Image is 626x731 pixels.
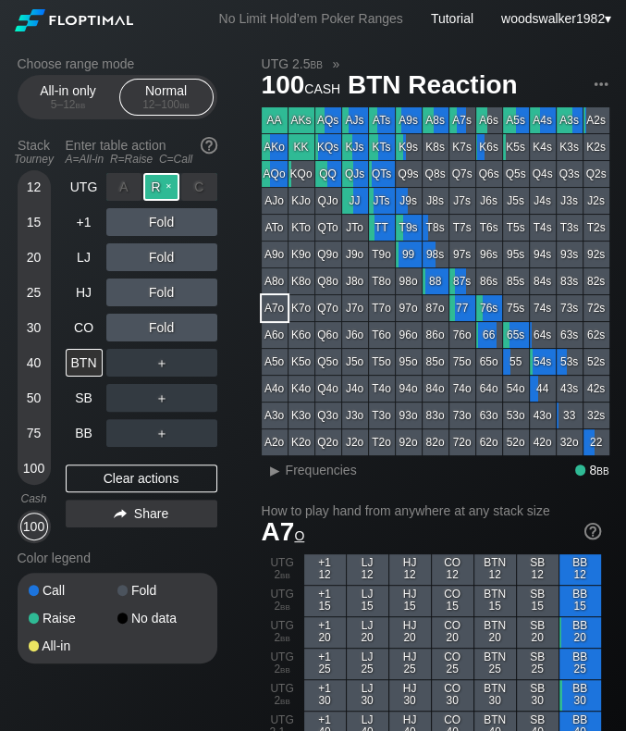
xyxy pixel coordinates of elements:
div: 65o [476,349,502,375]
div: 30 [20,314,48,341]
div: AKs [288,107,314,133]
div: K2s [583,134,609,160]
div: 97o [396,295,422,321]
div: 64o [476,376,502,402]
span: bb [179,98,190,111]
div: 85s [503,268,529,294]
div: UTG 2 [262,554,303,585]
div: Q5o [315,349,341,375]
div: J3s [557,188,583,214]
div: 87s [449,268,475,294]
div: 54s [530,349,556,375]
div: 94s [530,242,556,267]
div: K7o [288,295,314,321]
div: T6s [476,215,502,241]
div: 25 [20,279,48,306]
div: Clear actions [66,465,217,492]
div: 88 [423,268,448,294]
div: LJ 15 [347,586,388,616]
img: Floptimal logo [15,9,133,31]
div: A7o [262,295,288,321]
div: CO 25 [432,649,473,679]
div: 94o [396,376,422,402]
div: 22 [583,429,609,455]
div: A6o [262,322,288,348]
div: AQs [315,107,341,133]
div: T2s [583,215,609,241]
div: KJs [342,134,368,160]
div: UTG [66,173,103,201]
div: TT [369,215,395,241]
div: CO 15 [432,586,473,616]
div: +1 25 [304,649,346,679]
div: Fold [106,314,217,341]
div: All-in [29,639,117,652]
div: A3s [557,107,583,133]
div: 82o [423,429,448,455]
div: J2s [583,188,609,214]
div: Tourney [10,153,58,166]
div: 97s [449,242,475,267]
div: AKo [262,134,288,160]
div: 44 [530,376,556,402]
div: Enter table action [66,130,217,173]
div: 85o [423,349,448,375]
div: K8o [288,268,314,294]
div: 53s [557,349,583,375]
div: Raise [106,173,217,201]
div: Share [66,500,217,527]
div: UTG 2 [262,586,303,616]
span: bb [596,463,608,477]
div: K8s [423,134,448,160]
div: 100 [20,513,48,540]
div: Color legend [18,543,217,573]
div: ＋ [106,419,217,447]
div: A7s [449,107,475,133]
span: bb [280,631,290,644]
div: K6s [476,134,502,160]
div: +1 15 [304,586,346,616]
div: Q6s [476,161,502,187]
div: JTo [342,215,368,241]
div: AJs [342,107,368,133]
div: T9o [369,242,395,267]
div: 87o [423,295,448,321]
div: K6o [288,322,314,348]
div: JTs [369,188,395,214]
div: 65s [503,322,529,348]
div: 43s [557,376,583,402]
div: 32s [583,403,609,428]
div: 74s [530,295,556,321]
div: 5 – 12 [30,98,107,111]
div: T3s [557,215,583,241]
div: K4s [530,134,556,160]
div: HJ 30 [389,680,431,711]
span: o [294,524,304,544]
div: 53o [503,403,529,428]
div: AJo [262,188,288,214]
div: CO 20 [432,617,473,648]
div: BTN 12 [474,554,516,585]
div: SB 15 [517,586,558,616]
div: ATo [262,215,288,241]
div: J9s [396,188,422,214]
div: 100 [20,454,48,482]
div: Q4o [315,376,341,402]
div: 50 [20,384,48,412]
div: Q2s [583,161,609,187]
div: Fold [106,243,217,271]
div: LJ 30 [347,680,388,711]
span: » [323,56,350,71]
div: J2o [342,429,368,455]
span: bb [280,600,290,613]
div: 20 [20,243,48,271]
div: 95s [503,242,529,267]
div: 8 [575,463,609,477]
span: A7 [262,517,305,546]
div: BB 30 [559,680,601,711]
div: 76s [476,295,502,321]
div: K5s [503,134,529,160]
span: bb [280,694,290,707]
div: ＋ [106,349,217,377]
div: UTG 2 [262,617,303,648]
